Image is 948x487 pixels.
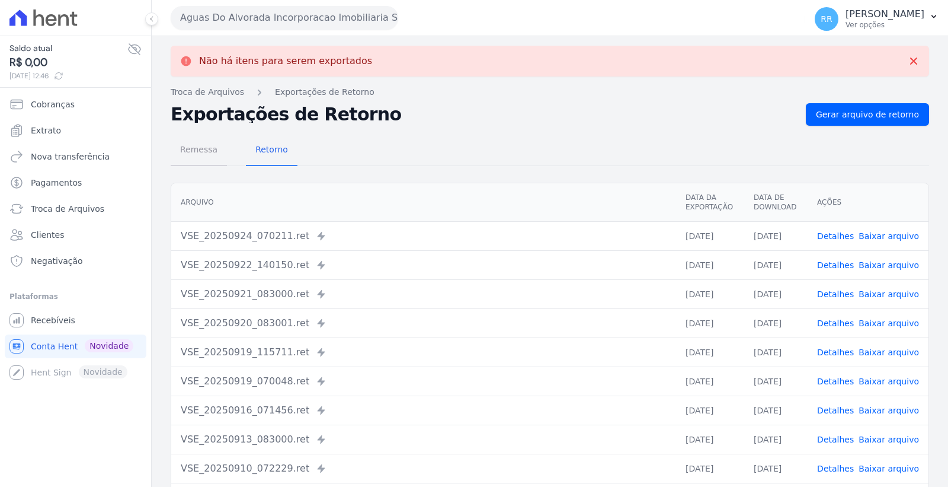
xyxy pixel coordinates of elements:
a: Baixar arquivo [859,406,919,415]
a: Pagamentos [5,171,146,195]
td: [DATE] [676,279,744,308]
a: Clientes [5,223,146,247]
a: Detalhes [817,377,854,386]
span: Retorno [248,138,295,161]
div: Plataformas [9,289,142,304]
span: R$ 0,00 [9,55,127,71]
td: [DATE] [744,221,808,250]
nav: Breadcrumb [171,86,929,98]
a: Detalhes [817,231,854,241]
a: Baixar arquivo [859,319,919,328]
span: Gerar arquivo de retorno [816,109,919,120]
span: Novidade [85,339,133,352]
th: Data de Download [744,183,808,222]
a: Detalhes [817,348,854,357]
a: Detalhes [817,435,854,444]
a: Exportações de Retorno [275,86,374,98]
p: Não há itens para serem exportados [199,55,372,67]
th: Data da Exportação [676,183,744,222]
a: Baixar arquivo [859,260,919,270]
a: Recebíveis [5,308,146,332]
span: Negativação [31,255,83,267]
a: Detalhes [817,464,854,473]
a: Conta Hent Novidade [5,335,146,358]
a: Baixar arquivo [859,377,919,386]
span: Clientes [31,229,64,241]
div: VSE_20250922_140150.ret [181,258,667,272]
span: Pagamentos [31,177,82,189]
button: RR [PERSON_NAME] Ver opções [805,2,948,36]
td: [DATE] [676,221,744,250]
a: Baixar arquivo [859,435,919,444]
a: Detalhes [817,406,854,415]
a: Detalhes [817,289,854,299]
td: [DATE] [744,250,808,279]
a: Baixar arquivo [859,231,919,241]
td: [DATE] [676,308,744,338]
td: [DATE] [676,425,744,454]
span: Remessa [173,138,225,161]
a: Troca de Arquivos [171,86,244,98]
button: Aguas Do Alvorada Incorporacao Imobiliaria SPE LTDA [171,6,398,30]
a: Detalhes [817,319,854,328]
span: Saldo atual [9,42,127,55]
p: Ver opções [845,20,924,30]
div: VSE_20250919_115711.ret [181,345,667,359]
a: Negativação [5,249,146,273]
a: Troca de Arquivos [5,197,146,221]
td: [DATE] [744,425,808,454]
a: Gerar arquivo de retorno [806,103,929,126]
th: Ações [808,183,928,222]
a: Cobranças [5,93,146,116]
td: [DATE] [676,396,744,425]
nav: Sidebar [9,93,142,384]
a: Baixar arquivo [859,348,919,357]
div: VSE_20250916_071456.ret [181,403,667,418]
td: [DATE] [744,367,808,396]
div: VSE_20250924_070211.ret [181,229,667,243]
td: [DATE] [744,308,808,338]
td: [DATE] [676,454,744,483]
a: Retorno [246,135,297,166]
span: Troca de Arquivos [31,203,104,215]
div: VSE_20250919_070048.ret [181,374,667,389]
span: Cobranças [31,98,75,110]
a: Baixar arquivo [859,464,919,473]
td: [DATE] [744,454,808,483]
a: Baixar arquivo [859,289,919,299]
td: [DATE] [744,396,808,425]
h2: Exportações de Retorno [171,106,796,123]
td: [DATE] [676,250,744,279]
td: [DATE] [744,279,808,308]
td: [DATE] [744,338,808,367]
span: RR [821,15,832,23]
span: Recebíveis [31,314,75,326]
div: VSE_20250921_083000.ret [181,287,667,301]
th: Arquivo [171,183,676,222]
span: Extrato [31,125,61,136]
a: Extrato [5,119,146,142]
div: VSE_20250910_072229.ret [181,461,667,476]
td: [DATE] [676,367,744,396]
span: Nova transferência [31,151,110,163]
span: Conta Hent [31,340,78,352]
a: Remessa [171,135,227,166]
span: [DATE] 12:46 [9,71,127,81]
div: VSE_20250913_083000.ret [181,432,667,447]
p: [PERSON_NAME] [845,8,924,20]
a: Nova transferência [5,145,146,168]
a: Detalhes [817,260,854,270]
div: VSE_20250920_083001.ret [181,316,667,330]
td: [DATE] [676,338,744,367]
